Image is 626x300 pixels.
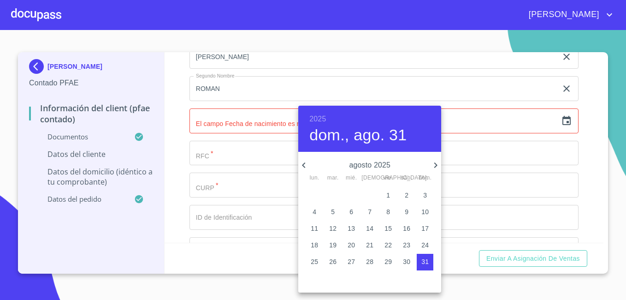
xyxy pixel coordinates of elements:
p: 30 [403,257,410,266]
span: mar. [325,174,341,183]
p: 13 [348,224,355,233]
button: 11 [306,221,323,237]
p: 19 [329,240,337,250]
span: lun. [306,174,323,183]
button: 20 [343,237,360,254]
p: 9 [405,207,408,216]
button: 19 [325,237,341,254]
button: 25 [306,254,323,270]
button: 3 [417,187,433,204]
p: 11 [311,224,318,233]
button: 22 [380,237,396,254]
button: 4 [306,204,323,221]
p: 2 [405,191,408,200]
button: 14 [361,221,378,237]
span: [DEMOGRAPHIC_DATA]. [361,174,378,183]
button: 5 [325,204,341,221]
p: 27 [348,257,355,266]
p: 29 [384,257,392,266]
p: 3 [423,191,427,200]
p: 18 [311,240,318,250]
p: 31 [421,257,429,266]
button: 26 [325,254,341,270]
button: 24 [417,237,433,254]
span: mié. [343,174,360,183]
button: 28 [361,254,378,270]
button: 23 [398,237,415,254]
p: 5 [331,207,335,216]
button: 1 [380,187,396,204]
p: 7 [368,207,372,216]
button: 2025 [309,113,326,126]
span: vie. [380,174,396,183]
p: 23 [403,240,410,250]
p: 12 [329,224,337,233]
p: 24 [421,240,429,250]
p: 17 [421,224,429,233]
p: 8 [386,207,390,216]
p: 25 [311,257,318,266]
button: 6 [343,204,360,221]
button: 15 [380,221,396,237]
span: dom. [417,174,433,183]
p: 16 [403,224,410,233]
p: agosto 2025 [309,160,430,171]
p: 14 [366,224,373,233]
button: 10 [417,204,433,221]
button: dom., ago. 31 [309,126,407,145]
p: 1 [386,191,390,200]
button: 21 [361,237,378,254]
button: 29 [380,254,396,270]
button: 17 [417,221,433,237]
button: 30 [398,254,415,270]
p: 4 [313,207,316,216]
span: sáb. [398,174,415,183]
p: 28 [366,257,373,266]
p: 21 [366,240,373,250]
button: 9 [398,204,415,221]
button: 8 [380,204,396,221]
p: 15 [384,224,392,233]
p: 20 [348,240,355,250]
button: 2 [398,187,415,204]
button: 27 [343,254,360,270]
p: 10 [421,207,429,216]
p: 6 [349,207,353,216]
p: 26 [329,257,337,266]
button: 31 [417,254,433,270]
p: 22 [384,240,392,250]
button: 7 [361,204,378,221]
button: 16 [398,221,415,237]
button: 13 [343,221,360,237]
button: 18 [306,237,323,254]
button: 12 [325,221,341,237]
